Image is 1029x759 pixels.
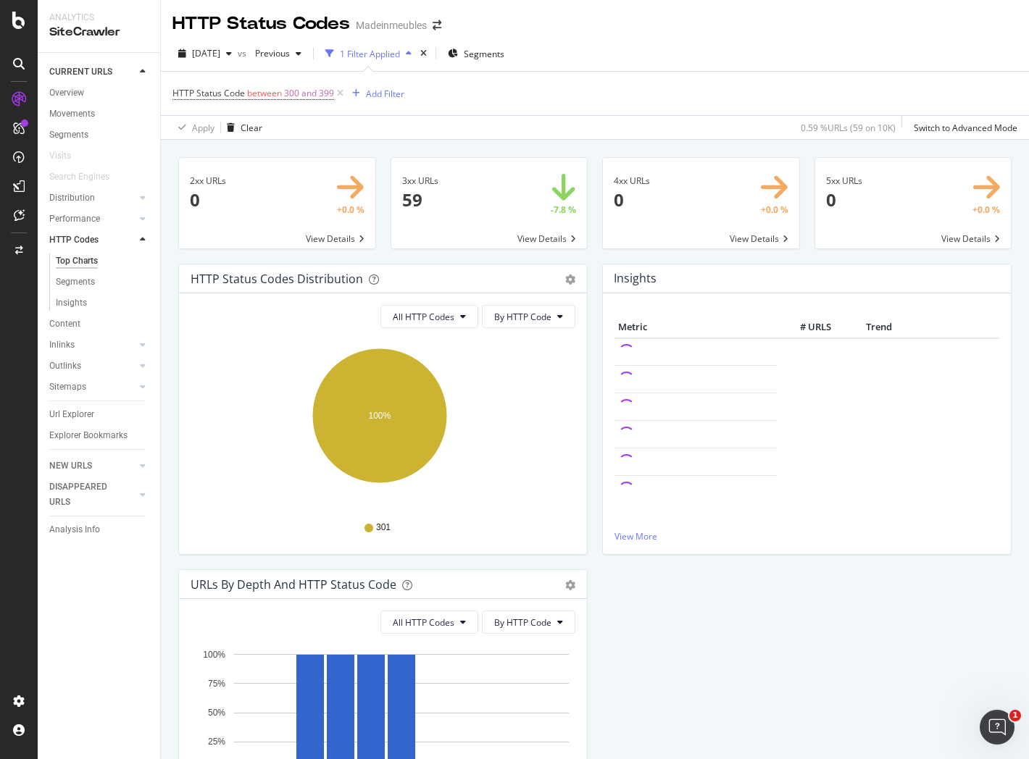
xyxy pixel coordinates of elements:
div: NEW URLS [49,458,92,474]
div: Top Charts [56,253,98,269]
a: Search Engines [49,169,124,185]
div: Add Filter [366,88,404,100]
text: 75% [208,679,225,689]
div: Insights [56,295,87,311]
button: By HTTP Code [482,611,575,634]
a: Content [49,316,150,332]
a: Insights [56,295,150,311]
div: DISAPPEARED URLS [49,479,122,510]
span: 301 [376,521,391,534]
a: CURRENT URLS [49,64,136,80]
button: Previous [249,42,307,65]
span: 300 and 399 [284,83,334,104]
span: 1 [1009,710,1021,721]
div: Distribution [49,190,95,206]
div: 1 Filter Applied [340,48,400,60]
div: Sitemaps [49,379,86,395]
div: SiteCrawler [49,24,149,41]
span: By HTTP Code [494,616,551,629]
button: Clear [221,116,262,139]
h4: Insights [614,269,657,288]
button: Apply [172,116,214,139]
div: Clear [241,122,262,134]
a: View More [615,530,999,542]
a: Outlinks [49,358,136,374]
a: Explorer Bookmarks [49,428,150,443]
button: Add Filter [346,85,404,102]
div: gear [565,580,575,590]
a: Url Explorer [49,407,150,422]
div: 0.59 % URLs ( 59 on 10K ) [801,122,896,134]
th: # URLS [777,316,835,338]
text: 50% [208,708,225,718]
text: 100% [203,650,225,660]
span: Previous [249,47,290,59]
div: HTTP Codes [49,232,99,248]
div: Overview [49,85,84,101]
div: Explorer Bookmarks [49,428,128,443]
div: Outlinks [49,358,81,374]
span: All HTTP Codes [393,311,454,323]
button: Segments [442,42,510,65]
a: DISAPPEARED URLS [49,479,136,510]
svg: A chart. [191,340,569,508]
span: between [247,87,282,99]
div: Segments [49,127,88,143]
span: 2025 Sep. 5th [192,47,220,59]
a: Top Charts [56,253,150,269]
span: HTTP Status Code [172,87,245,99]
th: Trend [835,316,923,338]
div: Content [49,316,80,332]
iframe: Intercom live chat [980,710,1015,745]
a: Distribution [49,190,136,206]
div: CURRENT URLS [49,64,112,80]
a: Movements [49,106,150,122]
text: 100% [369,411,391,421]
div: HTTP Status Codes Distribution [191,272,363,286]
div: gear [565,274,575,285]
span: All HTTP Codes [393,616,454,629]
span: vs [238,47,249,59]
div: arrow-right-arrow-left [433,20,441,30]
div: HTTP Status Codes [172,12,350,36]
div: Switch to Advanced Mode [914,122,1017,134]
a: Analysis Info [49,522,150,537]
a: Sitemaps [49,379,136,395]
button: [DATE] [172,42,238,65]
div: Analytics [49,12,149,24]
div: times [417,46,430,61]
a: NEW URLS [49,458,136,474]
span: Segments [464,48,504,60]
button: All HTTP Codes [380,611,478,634]
div: Apply [192,122,214,134]
div: Performance [49,211,100,227]
a: Overview [49,85,150,101]
div: URLs by Depth and HTTP Status Code [191,577,396,592]
button: 1 Filter Applied [320,42,417,65]
a: Visits [49,148,86,164]
div: Madeinmeubles [356,18,427,33]
div: Movements [49,106,95,122]
th: Metric [615,316,777,338]
a: HTTP Codes [49,232,136,248]
a: Segments [49,127,150,143]
a: Inlinks [49,337,136,353]
div: Segments [56,274,95,290]
div: Analysis Info [49,522,100,537]
button: All HTTP Codes [380,305,478,328]
button: Switch to Advanced Mode [908,116,1017,139]
div: Inlinks [49,337,75,353]
text: 25% [208,737,225,747]
button: By HTTP Code [482,305,575,328]
a: Performance [49,211,136,227]
div: Search Engines [49,169,109,185]
span: By HTTP Code [494,311,551,323]
div: Visits [49,148,71,164]
a: Segments [56,274,150,290]
div: Url Explorer [49,407,94,422]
